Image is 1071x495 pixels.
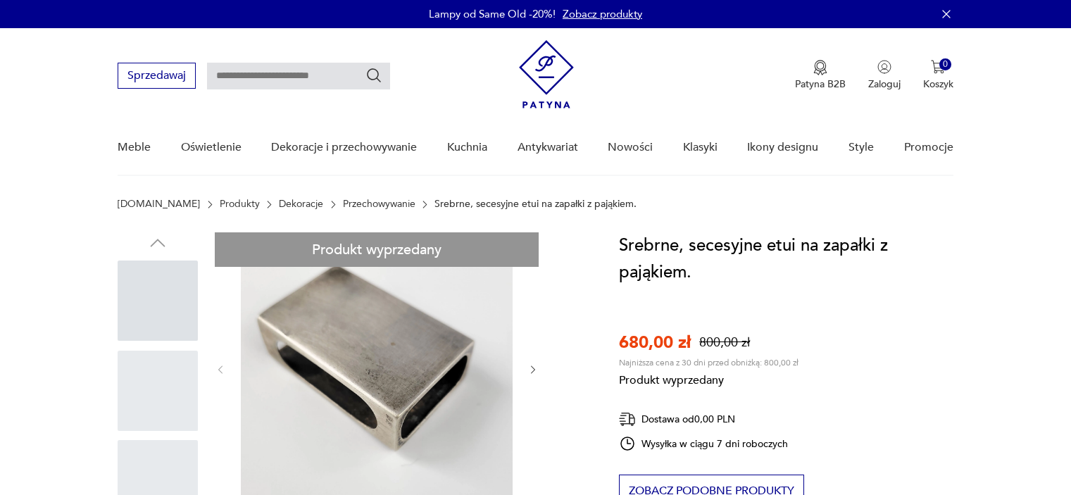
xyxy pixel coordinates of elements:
[181,120,242,175] a: Oświetlenie
[868,77,901,91] p: Zaloguj
[118,120,151,175] a: Meble
[877,60,891,74] img: Ikonka użytkownika
[619,232,953,286] h1: Srebrne, secesyjne etui na zapałki z pająkiem.
[923,77,953,91] p: Koszyk
[795,60,846,91] a: Ikona medaluPatyna B2B
[447,120,487,175] a: Kuchnia
[923,60,953,91] button: 0Koszyk
[279,199,323,210] a: Dekoracje
[619,331,691,354] p: 680,00 zł
[434,199,637,210] p: Srebrne, secesyjne etui na zapałki z pająkiem.
[619,357,798,368] p: Najniższa cena z 30 dni przed obniżką: 800,00 zł
[939,58,951,70] div: 0
[619,435,788,452] div: Wysyłka w ciągu 7 dni roboczych
[118,63,196,89] button: Sprzedawaj
[518,120,578,175] a: Antykwariat
[118,199,200,210] a: [DOMAIN_NAME]
[795,77,846,91] p: Patyna B2B
[904,120,953,175] a: Promocje
[868,60,901,91] button: Zaloguj
[563,7,642,21] a: Zobacz produkty
[813,60,827,75] img: Ikona medalu
[931,60,945,74] img: Ikona koszyka
[795,60,846,91] button: Patyna B2B
[619,368,798,388] p: Produkt wyprzedany
[848,120,874,175] a: Style
[429,7,556,21] p: Lampy od Same Old -20%!
[747,120,818,175] a: Ikony designu
[271,120,417,175] a: Dekoracje i przechowywanie
[343,199,415,210] a: Przechowywanie
[220,199,260,210] a: Produkty
[619,411,788,428] div: Dostawa od 0,00 PLN
[608,120,653,175] a: Nowości
[118,72,196,82] a: Sprzedawaj
[619,411,636,428] img: Ikona dostawy
[519,40,574,108] img: Patyna - sklep z meblami i dekoracjami vintage
[683,120,718,175] a: Klasyki
[699,334,750,351] p: 800,00 zł
[365,67,382,84] button: Szukaj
